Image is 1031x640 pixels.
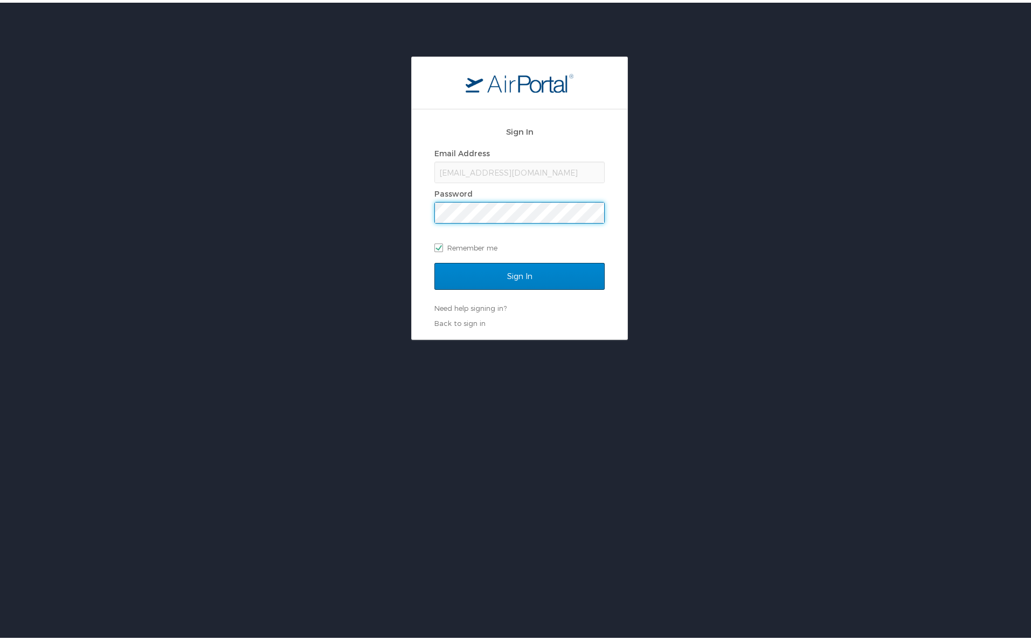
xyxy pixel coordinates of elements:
[434,237,605,253] label: Remember me
[434,301,507,310] a: Need help signing in?
[466,71,573,90] img: logo
[434,260,605,287] input: Sign In
[434,316,486,325] a: Back to sign in
[434,123,605,135] h2: Sign In
[434,186,473,196] label: Password
[434,146,490,155] label: Email Address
